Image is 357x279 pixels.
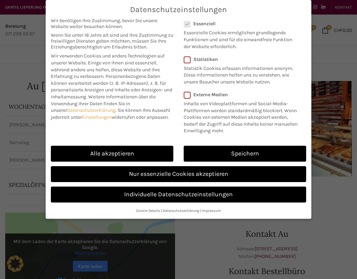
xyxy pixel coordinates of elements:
p: Inhalte von Videoplattformen und Social-Media-Plattformen werden standardmäßig blockiert. Wenn Co... [184,98,302,134]
p: Statistik Cookies erfassen Informationen anonym. Diese Informationen helfen uns zu verstehen, wie... [184,62,297,85]
a: Alle akzeptieren [51,146,173,162]
p: Essenzielle Cookies ermöglichen grundlegende Funktionen und sind für die einwandfreie Funktion de... [184,27,297,50]
span: Sie können Ihre Auswahl jederzeit unter widerrufen oder anpassen. [51,107,170,120]
label: Externe Medien [184,92,302,98]
a: Datenschutzerklärung [67,107,116,113]
span: Weitere Informationen über die Verwendung Ihrer Daten finden Sie in unserer . [51,94,156,113]
a: Einstellungen [82,114,112,120]
span: Wenn Sie unter 16 Jahre alt sind und Ihre Zustimmung zu freiwilligen Diensten geben möchten, müss... [51,32,173,50]
span: Wir benötigen Ihre Zustimmung, bevor Sie unsere Website weiter besuchen können. [51,18,173,29]
span: Datenschutzeinstellungen [130,5,227,14]
a: Speichern [184,146,306,162]
label: Statistiken [184,56,297,62]
span: Personenbezogene Daten können verarbeitet werden (z. B. IP-Adressen), z. B. für personalisierte A... [51,73,172,100]
a: Datenschutzerklärung [163,208,199,213]
span: Wir verwenden Cookies und andere Technologien auf unserer Website. Einige von ihnen sind essenzie... [51,53,165,79]
a: Cookie-Details [136,208,160,213]
label: Essenziell [184,21,297,27]
a: Impressum [202,208,221,213]
a: Nur essenzielle Cookies akzeptieren [51,166,306,182]
a: Individuelle Datenschutzeinstellungen [51,187,306,202]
